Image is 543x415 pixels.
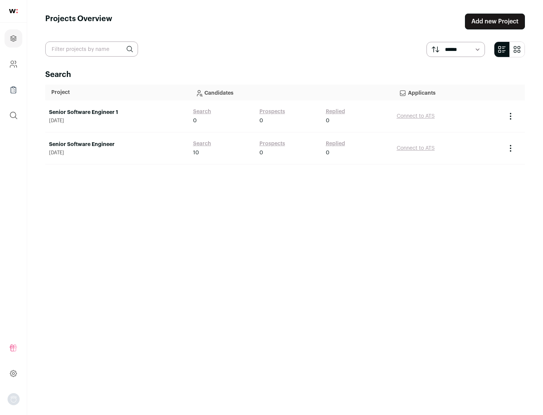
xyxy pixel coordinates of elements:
[45,69,525,80] h2: Search
[49,118,186,124] span: [DATE]
[8,393,20,405] img: nopic.png
[259,140,285,148] a: Prospects
[195,85,387,100] p: Candidates
[326,117,330,124] span: 0
[193,149,199,157] span: 10
[397,146,435,151] a: Connect to ATS
[193,117,197,124] span: 0
[5,29,22,48] a: Projects
[49,141,186,148] a: Senior Software Engineer
[51,89,183,96] p: Project
[259,149,263,157] span: 0
[397,114,435,119] a: Connect to ATS
[465,14,525,29] a: Add new Project
[506,112,515,121] button: Project Actions
[259,108,285,115] a: Prospects
[193,140,211,148] a: Search
[326,149,330,157] span: 0
[49,150,186,156] span: [DATE]
[5,55,22,73] a: Company and ATS Settings
[326,108,345,115] a: Replied
[399,85,496,100] p: Applicants
[45,14,112,29] h1: Projects Overview
[8,393,20,405] button: Open dropdown
[5,81,22,99] a: Company Lists
[326,140,345,148] a: Replied
[9,9,18,13] img: wellfound-shorthand-0d5821cbd27db2630d0214b213865d53afaa358527fdda9d0ea32b1df1b89c2c.svg
[45,41,138,57] input: Filter projects by name
[506,144,515,153] button: Project Actions
[49,109,186,116] a: Senior Software Engineer 1
[193,108,211,115] a: Search
[259,117,263,124] span: 0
